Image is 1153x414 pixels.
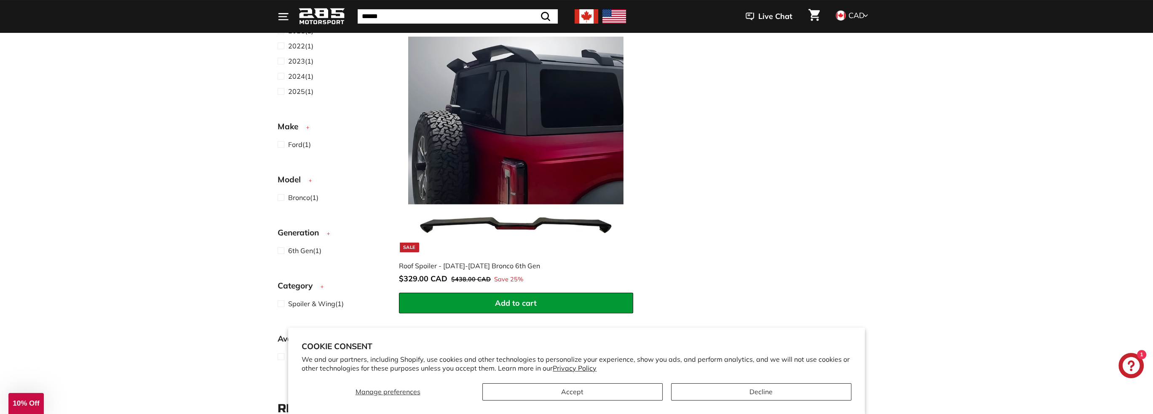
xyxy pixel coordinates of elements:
[278,277,385,298] button: Category
[451,275,491,283] span: $438.00 CAD
[288,86,313,96] span: (1)
[758,11,792,22] span: Live Chat
[288,87,305,96] span: 2025
[278,171,385,192] button: Model
[494,275,523,284] span: Save 25%
[288,42,305,50] span: 2022
[400,243,419,252] div: Sale
[288,71,313,81] span: (1)
[803,2,825,31] a: Cart
[735,6,803,27] button: Live Chat
[302,341,851,351] h2: Cookie consent
[302,355,851,373] p: We and our partners, including Shopify, use cookies and other technologies to personalize your ex...
[495,298,537,308] span: Add to cart
[302,383,474,401] button: Manage preferences
[288,299,344,309] span: (1)
[8,393,44,414] div: 10% Off
[1116,353,1146,380] inbox-online-store-chat: Shopify online store chat
[278,118,385,139] button: Make
[399,27,633,293] a: Sale Roof Spoiler - [DATE]-[DATE] Bronco 6th Gen Save 25%
[278,224,385,245] button: Generation
[848,11,864,20] span: CAD
[278,227,325,239] span: Generation
[278,330,385,351] button: Availability
[288,192,318,203] span: (1)
[288,56,313,66] span: (1)
[288,140,302,149] span: Ford
[288,193,310,202] span: Bronco
[299,7,345,27] img: Logo_285_Motorsport_areodynamics_components
[278,333,326,345] span: Availability
[278,120,305,133] span: Make
[288,246,321,256] span: (1)
[671,383,851,401] button: Decline
[13,399,39,407] span: 10% Off
[288,299,335,308] span: Spoiler & Wing
[482,383,663,401] button: Accept
[399,274,447,283] span: $329.00 CAD
[288,41,313,51] span: (1)
[288,72,305,80] span: 2024
[278,174,307,186] span: Model
[356,387,420,396] span: Manage preferences
[288,57,305,65] span: 2023
[278,280,319,292] span: Category
[358,9,558,24] input: Search
[288,246,313,255] span: 6th Gen
[288,139,311,150] span: (1)
[399,261,625,271] div: Roof Spoiler - [DATE]-[DATE] Bronco 6th Gen
[553,364,597,372] a: Privacy Policy
[399,293,633,314] button: Add to cart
